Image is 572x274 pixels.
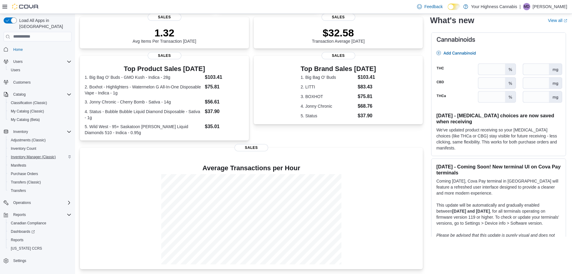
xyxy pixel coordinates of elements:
span: Customers [11,79,71,86]
div: Maggie Doucet [523,3,530,10]
a: Reports [8,236,26,244]
input: Dark Mode [448,4,460,10]
button: Manifests [6,161,74,170]
button: My Catalog (Beta) [6,115,74,124]
span: Catalog [13,92,26,97]
div: Avg Items Per Transaction [DATE] [133,27,196,44]
button: Users [6,66,74,74]
a: Classification (Classic) [8,99,50,106]
dd: $37.90 [358,112,376,119]
button: [US_STATE] CCRS [6,244,74,253]
a: Inventory Manager (Classic) [8,153,58,161]
span: Dashboards [11,229,35,234]
a: Dashboards [6,227,74,236]
dt: 1. Big Bag O' Buds [301,74,355,80]
span: Operations [13,200,31,205]
p: Coming [DATE], Cova Pay terminal in [GEOGRAPHIC_DATA] will feature a refreshed user interface des... [436,178,561,196]
span: My Catalog (Beta) [11,117,40,122]
img: Cova [12,4,39,10]
span: Canadian Compliance [11,221,46,226]
dt: 1. Big Bag O' Buds - GMO Kush - Indica - 28g [85,74,202,80]
span: Load All Apps in [GEOGRAPHIC_DATA] [17,17,71,29]
span: Classification (Classic) [8,99,71,106]
a: [US_STATE] CCRS [8,245,44,252]
span: Home [11,46,71,53]
span: Sales [322,14,355,21]
button: Transfers (Classic) [6,178,74,186]
button: Inventory [1,128,74,136]
span: Inventory Manager (Classic) [11,155,56,159]
button: Canadian Compliance [6,219,74,227]
span: My Catalog (Classic) [11,109,44,114]
a: Transfers (Classic) [8,179,43,186]
em: Please be advised that this update is purely visual and does not impact payment functionality. [436,233,555,244]
span: Canadian Compliance [8,220,71,227]
button: Users [11,58,25,65]
span: Users [11,68,20,72]
span: Feedback [424,4,443,10]
span: Reports [11,238,23,242]
button: Users [1,57,74,66]
dd: $35.01 [205,123,244,130]
a: Dashboards [8,228,37,235]
dd: $56.61 [205,98,244,106]
span: Reports [13,212,26,217]
span: MD [524,3,530,10]
span: Users [11,58,71,65]
span: Inventory Count [11,146,36,151]
button: Reports [6,236,74,244]
a: Settings [11,257,29,264]
span: Settings [13,258,26,263]
dt: 4. Status - Bubble Bubble Liquid Diamond Disposable - Sativa - 1g [85,109,202,121]
span: Dashboards [8,228,71,235]
button: Customers [1,78,74,87]
span: Inventory [11,128,71,135]
div: Transaction Average [DATE] [312,27,365,44]
span: Customers [13,80,31,85]
span: My Catalog (Beta) [8,116,71,123]
a: Adjustments (Classic) [8,137,48,144]
span: Washington CCRS [8,245,71,252]
dt: 5. Wild West - 95+ Saskatoon [PERSON_NAME] Liquid Diamonds 510 - Indica - 0.95g [85,124,202,136]
span: Manifests [8,162,71,169]
button: Operations [1,199,74,207]
button: Transfers [6,186,74,195]
button: Home [1,45,74,54]
span: Inventory Count [8,145,71,152]
p: This update will be automatically and gradually enabled between , for all terminals operating on ... [436,202,561,226]
span: Catalog [11,91,71,98]
button: Operations [11,199,33,206]
p: | [519,3,521,10]
button: Inventory [11,128,30,135]
a: Home [11,46,25,53]
dt: 2. Boxhot - Highlighters - Watermelon G All-In-One Disposable Vape - Indica - 1g [85,84,202,96]
span: Sales [148,14,181,21]
button: Settings [1,256,74,265]
span: Inventory [13,129,28,134]
button: Inventory Manager (Classic) [6,153,74,161]
a: Manifests [8,162,29,169]
dd: $103.41 [358,74,376,81]
p: 1.32 [133,27,196,39]
span: Settings [11,257,71,264]
span: Transfers (Classic) [11,180,41,185]
span: Sales [322,52,355,59]
p: We've updated product receiving so your [MEDICAL_DATA] choices (like THCa or CBG) stay visible fo... [436,127,561,151]
dt: 2. LITTI [301,84,355,90]
dd: $75.81 [205,83,244,91]
button: Reports [11,211,28,218]
a: Inventory Count [8,145,39,152]
span: Classification (Classic) [11,100,47,105]
a: My Catalog (Classic) [8,108,47,115]
a: Transfers [8,187,28,194]
dd: $37.90 [205,108,244,115]
strong: [DATE] and [DATE] [452,209,490,214]
a: My Catalog (Beta) [8,116,42,123]
span: Users [13,59,23,64]
span: Adjustments (Classic) [11,138,46,143]
span: Purchase Orders [11,171,38,176]
span: Sales [148,52,181,59]
button: Purchase Orders [6,170,74,178]
span: Users [8,66,71,74]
